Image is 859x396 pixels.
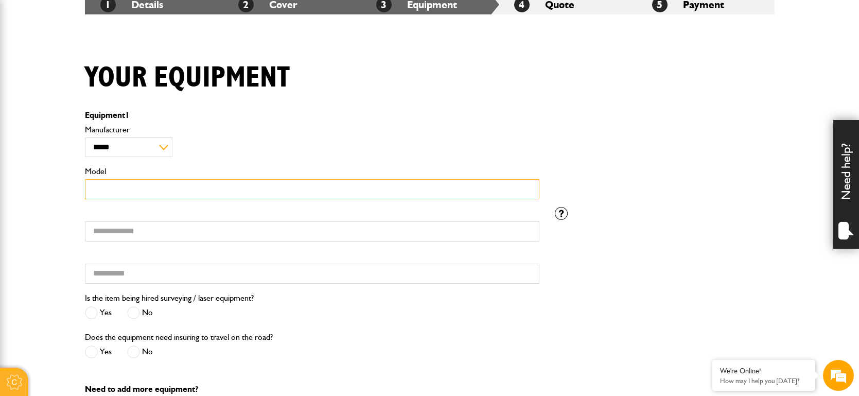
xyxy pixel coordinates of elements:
input: Enter your last name [13,95,188,118]
label: Manufacturer [85,126,539,134]
div: Chat with us now [54,58,173,71]
input: Enter your email address [13,126,188,148]
h1: Your equipment [85,61,290,95]
label: Is the item being hired surveying / laser equipment? [85,294,254,302]
label: Model [85,167,539,176]
div: Minimize live chat window [169,5,194,30]
textarea: Type your message and hit 'Enter' [13,186,188,308]
label: No [127,346,153,358]
em: Start Chat [140,317,187,331]
label: Does the equipment need insuring to travel on the road? [85,333,273,341]
input: Enter your phone number [13,156,188,179]
label: No [127,306,153,319]
img: d_20077148190_company_1631870298795_20077148190 [17,57,43,72]
p: How may I help you today? [720,377,808,385]
span: 1 [125,110,130,120]
div: Need help? [833,120,859,249]
label: Yes [85,346,112,358]
p: Need to add more equipment? [85,385,775,393]
div: We're Online! [720,367,808,375]
p: Equipment [85,111,539,119]
label: Yes [85,306,112,319]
